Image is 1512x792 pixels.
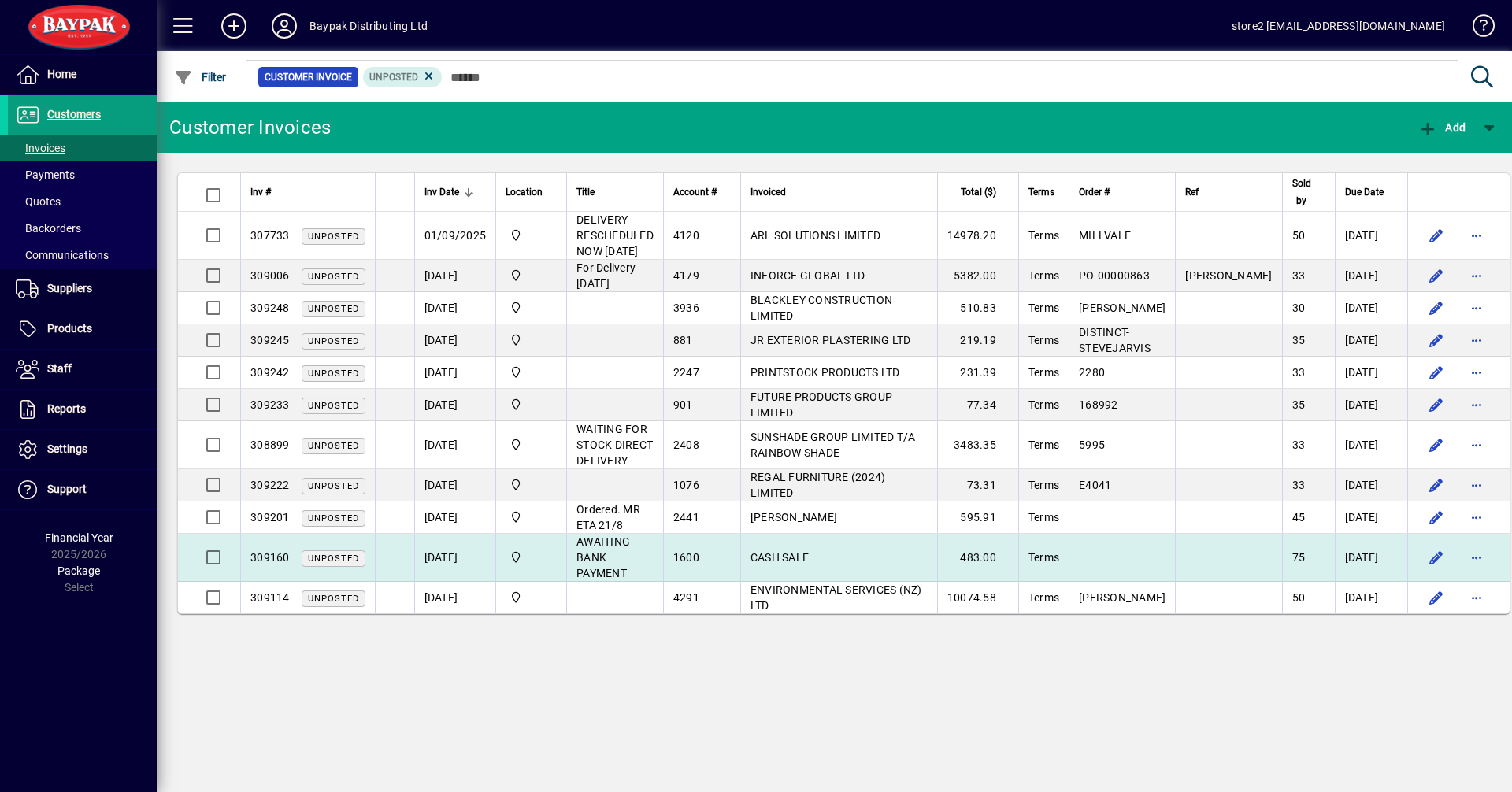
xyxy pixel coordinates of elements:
[937,582,1018,613] td: 10074.58
[1079,479,1111,491] span: E4041
[250,479,290,491] span: 309222
[1292,591,1306,604] span: 50
[1345,183,1398,201] div: Due Date
[250,229,290,242] span: 307733
[1424,392,1449,417] button: Edit
[506,267,557,284] span: Baypak - Onekawa
[1292,302,1306,314] span: 30
[16,222,81,235] span: Backorders
[1079,326,1151,354] span: DISTINCT-STEVEJARVIS
[673,183,731,201] div: Account #
[961,183,996,201] span: Total ($)
[1465,223,1490,248] button: More options
[576,213,654,257] span: DELIVERY RESCHEDULED NOW [DATE]
[1028,334,1059,346] span: Terms
[47,442,87,455] span: Settings
[1028,229,1059,242] span: Terms
[8,350,157,389] a: Staff
[937,501,1018,534] td: 595.91
[308,272,359,282] span: Unposted
[250,302,290,314] span: 309248
[308,401,359,411] span: Unposted
[414,324,496,357] td: [DATE]
[414,389,496,421] td: [DATE]
[47,322,92,335] span: Products
[47,108,101,120] span: Customers
[576,183,595,201] span: Title
[506,331,557,349] span: Baypak - Onekawa
[506,436,557,453] span: Baypak - Onekawa
[673,269,699,282] span: 4179
[937,534,1018,582] td: 483.00
[308,231,359,242] span: Unposted
[8,242,157,268] a: Communications
[1079,302,1165,314] span: [PERSON_NAME]
[250,551,290,564] span: 309160
[673,183,717,201] span: Account #
[1079,366,1105,379] span: 2280
[16,142,65,154] span: Invoices
[1292,398,1306,411] span: 35
[673,229,699,242] span: 4120
[673,439,699,451] span: 2408
[1028,302,1059,314] span: Terms
[1465,545,1490,570] button: More options
[1028,511,1059,524] span: Terms
[250,366,290,379] span: 309242
[414,501,496,534] td: [DATE]
[250,269,290,282] span: 309006
[1028,591,1059,604] span: Terms
[1424,223,1449,248] button: Edit
[250,398,290,411] span: 309233
[1028,398,1059,411] span: Terms
[750,334,911,346] span: JR EXTERIOR PLASTERING LTD
[750,583,922,612] span: ENVIRONMENTAL SERVICES (NZ) LTD
[1079,183,1165,201] div: Order #
[1465,263,1490,288] button: More options
[1424,263,1449,288] button: Edit
[308,513,359,524] span: Unposted
[1335,357,1407,389] td: [DATE]
[8,215,157,242] a: Backorders
[506,183,543,201] span: Location
[506,299,557,316] span: Baypak - Onekawa
[47,483,87,495] span: Support
[1465,328,1490,353] button: More options
[1292,175,1325,209] div: Sold by
[937,421,1018,469] td: 3483.35
[8,135,157,161] a: Invoices
[1335,421,1407,469] td: [DATE]
[1465,432,1490,457] button: More options
[506,227,557,244] span: Baypak - Onekawa
[250,439,290,451] span: 308899
[1335,582,1407,613] td: [DATE]
[750,390,892,419] span: FUTURE PRODUCTS GROUP LIMITED
[209,12,259,40] button: Add
[308,441,359,451] span: Unposted
[16,249,109,261] span: Communications
[308,336,359,346] span: Unposted
[1465,505,1490,530] button: More options
[1028,479,1059,491] span: Terms
[750,183,928,201] div: Invoiced
[414,292,496,324] td: [DATE]
[1424,295,1449,320] button: Edit
[1079,398,1118,411] span: 168992
[1335,292,1407,324] td: [DATE]
[750,471,886,499] span: REGAL FURNITURE (2024) LIMITED
[576,423,653,467] span: WAITING FOR STOCK DIRECT DELIVERY
[1292,334,1306,346] span: 35
[414,582,496,613] td: [DATE]
[250,591,290,604] span: 309114
[1079,183,1110,201] span: Order #
[1465,585,1490,610] button: More options
[750,269,865,282] span: INFORCE GLOBAL LTD
[1335,324,1407,357] td: [DATE]
[947,183,1010,201] div: Total ($)
[1028,269,1059,282] span: Terms
[1185,183,1199,201] span: Ref
[1335,212,1407,260] td: [DATE]
[750,366,900,379] span: PRINTSTOCK PRODUCTS LTD
[250,511,290,524] span: 309201
[750,183,786,201] span: Invoiced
